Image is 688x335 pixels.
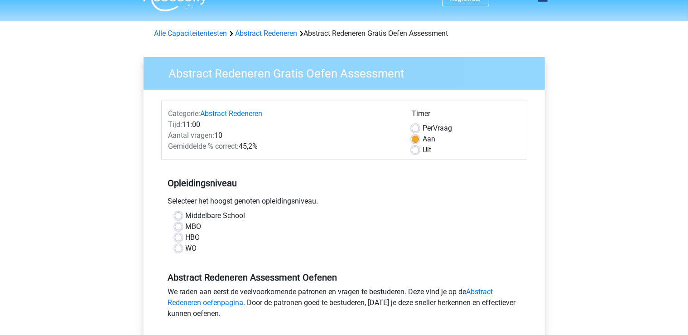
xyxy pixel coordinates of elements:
div: Abstract Redeneren Gratis Oefen Assessment [151,28,538,39]
div: Timer [412,108,520,123]
label: HBO [186,232,200,243]
div: Selecteer het hoogst genoten opleidingsniveau. [161,196,527,210]
span: Tijd: [168,120,183,129]
a: Abstract Redeneren [201,109,263,118]
span: Aantal vragen: [168,131,215,140]
label: MBO [186,221,202,232]
label: Middelbare School [186,210,245,221]
div: 10 [162,130,405,141]
span: Categorie: [168,109,201,118]
a: Abstract Redeneren [236,29,298,38]
label: Vraag [423,123,452,134]
label: Uit [423,145,431,155]
h3: Abstract Redeneren Gratis Oefen Assessment [158,63,538,81]
span: Gemiddelde % correct: [168,142,239,151]
label: Aan [423,134,435,145]
div: 45,2% [162,141,405,152]
div: We raden aan eerst de veelvoorkomende patronen en vragen te bestuderen. Deze vind je op de . Door... [161,286,527,323]
span: Per [423,124,433,132]
label: WO [186,243,197,254]
h5: Abstract Redeneren Assessment Oefenen [168,272,520,283]
h5: Opleidingsniveau [168,174,520,192]
a: Alle Capaciteitentesten [154,29,227,38]
div: 11:00 [162,119,405,130]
